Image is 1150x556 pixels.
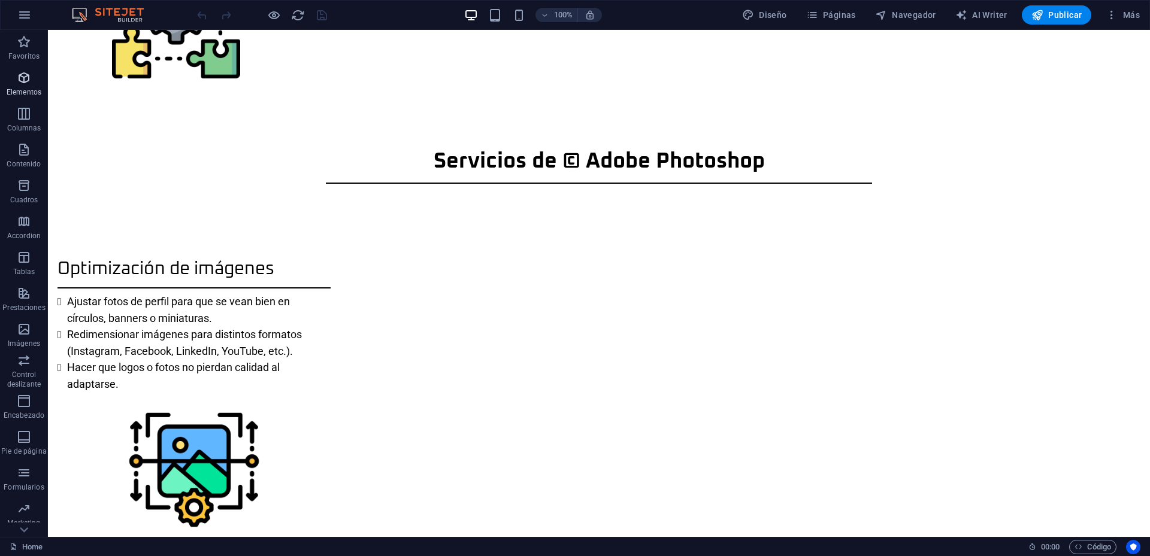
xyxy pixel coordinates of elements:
[955,9,1007,21] span: AI Writer
[875,9,936,21] span: Navegador
[69,8,159,22] img: Editor Logo
[801,5,861,25] button: Páginas
[737,5,792,25] button: Diseño
[737,5,792,25] div: Diseño (Ctrl+Alt+Y)
[553,8,573,22] h6: 100%
[8,51,40,61] p: Favoritos
[1,446,46,456] p: Pie de página
[7,87,41,97] p: Elementos
[1028,540,1060,554] h6: Tiempo de la sesión
[7,159,41,169] p: Contenido
[4,482,44,492] p: Formularios
[1075,540,1111,554] span: Código
[1106,9,1140,21] span: Más
[870,5,941,25] button: Navegador
[742,9,787,21] span: Diseño
[10,195,38,205] p: Cuadros
[291,8,305,22] i: Volver a cargar página
[267,8,281,22] button: Haz clic para salir del modo de previsualización y seguir editando
[1049,542,1051,551] span: :
[10,540,43,554] a: Haz clic para cancelar la selección y doble clic para abrir páginas
[290,8,305,22] button: reload
[4,411,44,420] p: Encabezado
[585,10,595,20] i: Al redimensionar, ajustar el nivel de zoom automáticamente para ajustarse al dispositivo elegido.
[7,123,41,133] p: Columnas
[1031,9,1082,21] span: Publicar
[1022,5,1092,25] button: Publicar
[1101,5,1145,25] button: Más
[1069,540,1116,554] button: Código
[7,518,40,528] p: Marketing
[806,9,856,21] span: Páginas
[1041,540,1060,554] span: 00 00
[1126,540,1140,554] button: Usercentrics
[535,8,578,22] button: 100%
[13,267,35,277] p: Tablas
[7,231,41,241] p: Accordion
[8,339,40,348] p: Imágenes
[951,5,1012,25] button: AI Writer
[2,303,45,312] p: Prestaciones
